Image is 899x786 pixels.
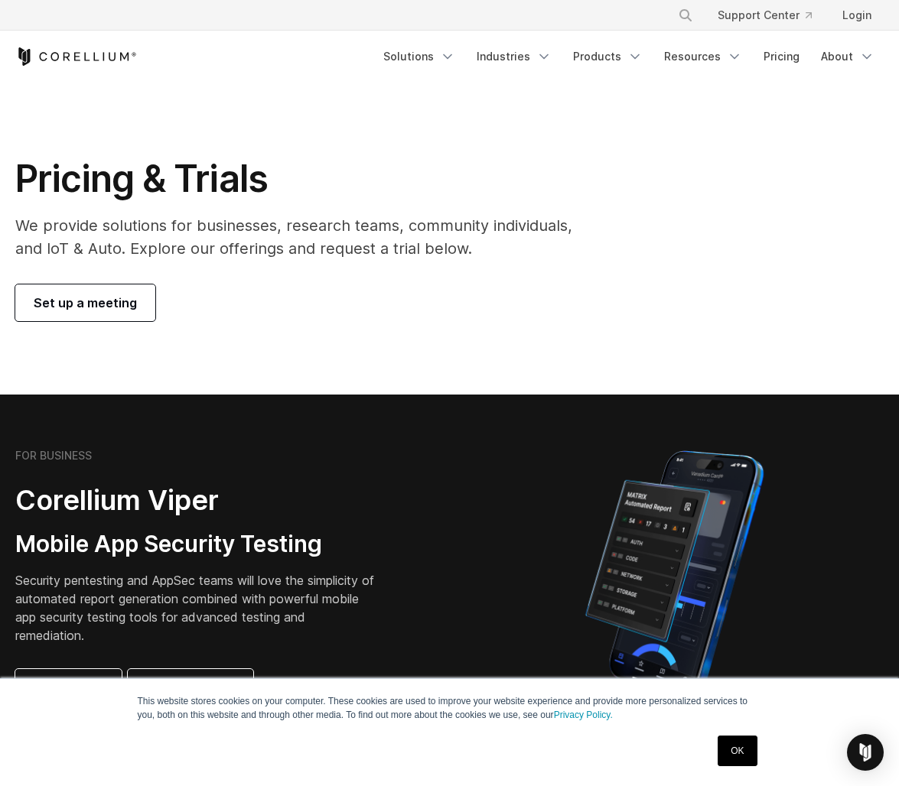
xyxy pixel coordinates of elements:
[705,2,824,29] a: Support Center
[564,43,652,70] a: Products
[15,669,122,706] a: Learn more
[15,284,155,321] a: Set up a meeting
[15,530,376,559] h3: Mobile App Security Testing
[467,43,561,70] a: Industries
[374,43,884,70] div: Navigation Menu
[138,694,762,722] p: This website stores cookies on your computer. These cookies are used to improve your website expe...
[754,43,809,70] a: Pricing
[15,156,584,202] h1: Pricing & Trials
[15,571,376,645] p: Security pentesting and AppSec teams will love the simplicity of automated report generation comb...
[374,43,464,70] a: Solutions
[34,294,137,312] span: Set up a meeting
[672,2,699,29] button: Search
[830,2,884,29] a: Login
[15,214,584,260] p: We provide solutions for businesses, research teams, community individuals, and IoT & Auto. Explo...
[128,669,253,706] a: Request a trial
[655,43,751,70] a: Resources
[15,483,376,518] h2: Corellium Viper
[559,443,790,711] img: Corellium MATRIX automated report on iPhone showing app vulnerability test results across securit...
[15,449,92,463] h6: FOR BUSINESS
[660,2,884,29] div: Navigation Menu
[847,734,884,771] div: Open Intercom Messenger
[812,43,884,70] a: About
[15,47,137,66] a: Corellium Home
[718,736,757,766] a: OK
[554,710,613,720] a: Privacy Policy.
